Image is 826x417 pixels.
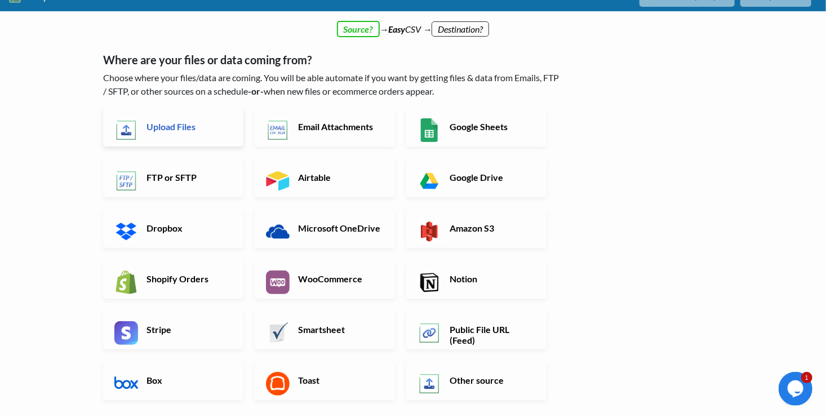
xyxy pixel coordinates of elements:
[144,324,232,335] h6: Stripe
[418,169,441,193] img: Google Drive App & API
[103,107,243,147] a: Upload Files
[406,208,547,248] a: Amazon S3
[779,372,815,406] iframe: chat widget
[406,361,547,400] a: Other source
[418,372,441,396] img: Other Source App & API
[114,372,138,396] img: Box App & API
[144,121,232,132] h6: Upload Files
[255,158,395,197] a: Airtable
[447,324,535,345] h6: Public File URL (Feed)
[266,220,290,243] img: Microsoft OneDrive App & API
[248,86,264,96] b: -or-
[295,172,384,183] h6: Airtable
[144,223,232,233] h6: Dropbox
[406,158,547,197] a: Google Drive
[255,310,395,349] a: Smartsheet
[447,273,535,284] h6: Notion
[144,273,232,284] h6: Shopify Orders
[266,169,290,193] img: Airtable App & API
[447,121,535,132] h6: Google Sheets
[114,220,138,243] img: Dropbox App & API
[103,158,243,197] a: FTP or SFTP
[114,169,138,193] img: FTP or SFTP App & API
[406,107,547,147] a: Google Sheets
[447,223,535,233] h6: Amazon S3
[114,118,138,142] img: Upload Files App & API
[266,270,290,294] img: WooCommerce App & API
[295,121,384,132] h6: Email Attachments
[255,259,395,299] a: WooCommerce
[418,220,441,243] img: Amazon S3 App & API
[295,273,384,284] h6: WooCommerce
[406,310,547,349] a: Public File URL (Feed)
[295,375,384,385] h6: Toast
[103,71,562,98] p: Choose where your files/data are coming. You will be able automate if you want by getting files &...
[447,375,535,385] h6: Other source
[114,321,138,345] img: Stripe App & API
[418,321,441,345] img: Public File URL App & API
[103,310,243,349] a: Stripe
[266,118,290,142] img: Email New CSV or XLSX File App & API
[92,11,734,36] div: → CSV →
[255,208,395,248] a: Microsoft OneDrive
[255,361,395,400] a: Toast
[418,118,441,142] img: Google Sheets App & API
[255,107,395,147] a: Email Attachments
[103,361,243,400] a: Box
[418,270,441,294] img: Notion App & API
[266,321,290,345] img: Smartsheet App & API
[144,375,232,385] h6: Box
[103,53,562,66] h5: Where are your files or data coming from?
[103,208,243,248] a: Dropbox
[266,372,290,396] img: Toast App & API
[295,223,384,233] h6: Microsoft OneDrive
[447,172,535,183] h6: Google Drive
[406,259,547,299] a: Notion
[103,259,243,299] a: Shopify Orders
[295,324,384,335] h6: Smartsheet
[144,172,232,183] h6: FTP or SFTP
[114,270,138,294] img: Shopify App & API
